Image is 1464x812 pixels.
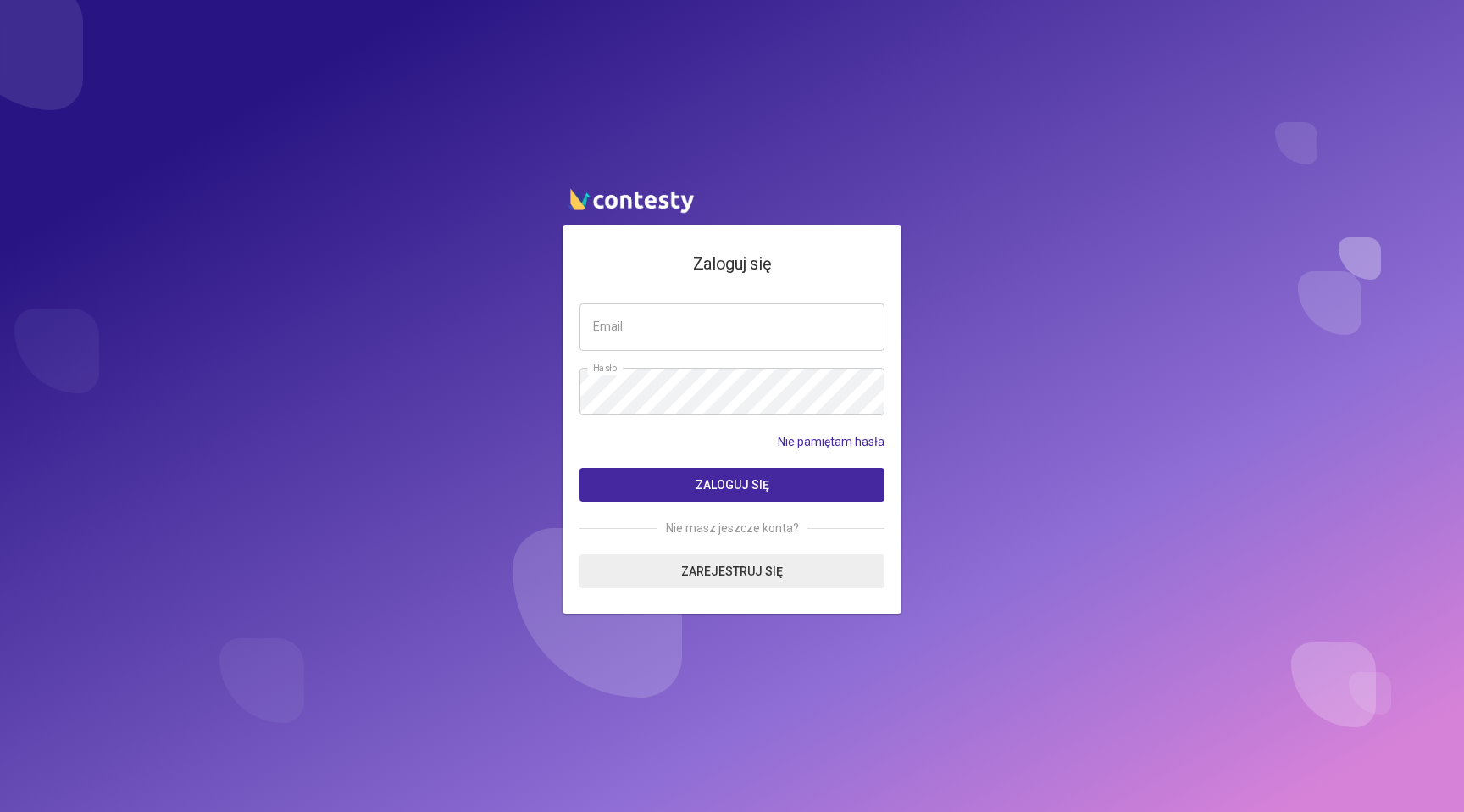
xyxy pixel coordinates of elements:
img: contesty logo [563,181,698,217]
a: Nie pamiętam hasła [778,432,884,451]
h4: Zaloguj się [579,251,884,277]
a: Zarejestruj się [579,554,884,588]
span: Nie masz jeszcze konta? [657,519,807,537]
button: Zaloguj się [579,468,884,502]
span: Zaloguj się [696,478,769,492]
